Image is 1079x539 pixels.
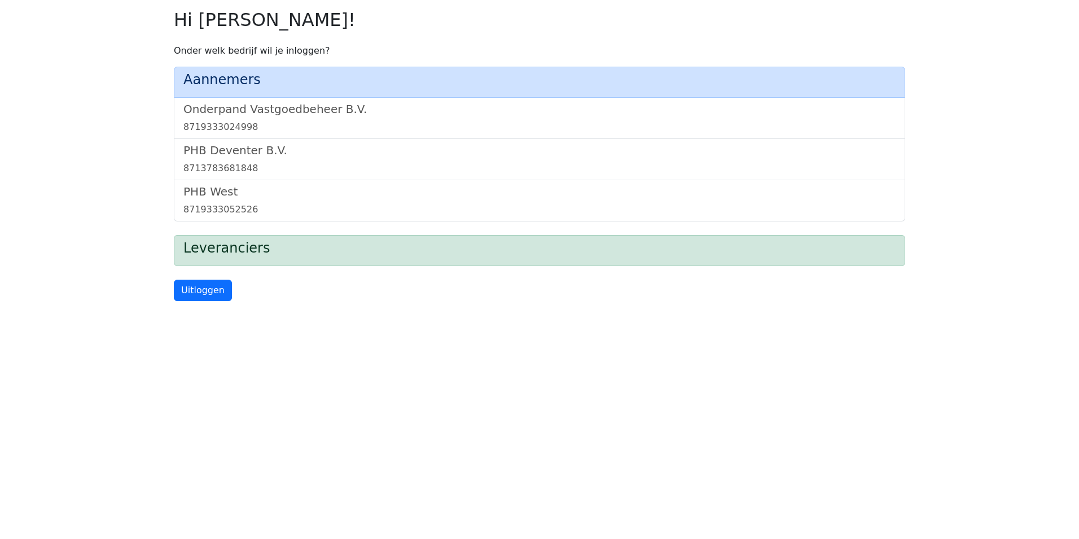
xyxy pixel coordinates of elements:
h2: Hi [PERSON_NAME]! [174,9,905,31]
div: 8719333052526 [183,203,896,216]
a: PHB Deventer B.V.8713783681848 [183,144,896,175]
h5: PHB Deventer B.V. [183,144,896,157]
a: Uitloggen [174,280,232,301]
h4: Leveranciers [183,240,896,257]
h4: Aannemers [183,72,896,88]
div: 8719333024998 [183,120,896,134]
p: Onder welk bedrijf wil je inloggen? [174,44,905,58]
a: Onderpand Vastgoedbeheer B.V.8719333024998 [183,102,896,134]
h5: Onderpand Vastgoedbeheer B.V. [183,102,896,116]
div: 8713783681848 [183,162,896,175]
a: PHB West8719333052526 [183,185,896,216]
h5: PHB West [183,185,896,198]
